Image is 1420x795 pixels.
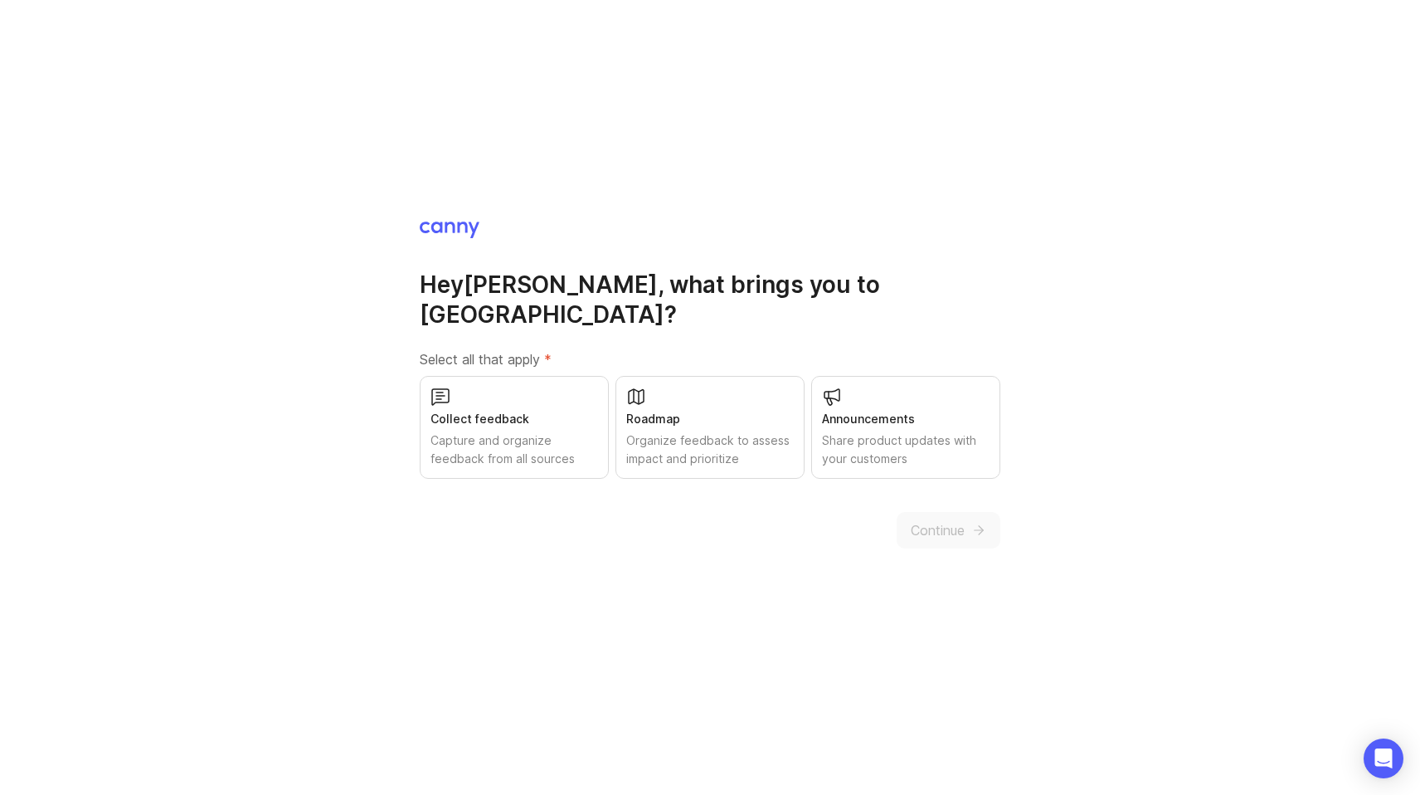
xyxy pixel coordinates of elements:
button: RoadmapOrganize feedback to assess impact and prioritize [615,376,805,479]
div: Announcements [822,410,990,428]
div: Roadmap [626,410,794,428]
h1: Hey [PERSON_NAME] , what brings you to [GEOGRAPHIC_DATA]? [420,270,1000,329]
div: Share product updates with your customers [822,432,990,468]
div: Open Intercom Messenger [1364,739,1403,778]
label: Select all that apply [420,349,1000,369]
div: Capture and organize feedback from all sources [430,432,598,468]
span: Continue [911,520,965,540]
img: Canny Home [420,222,479,238]
div: Organize feedback to assess impact and prioritize [626,432,794,468]
button: Continue [897,512,1000,549]
button: AnnouncementsShare product updates with your customers [811,376,1000,479]
button: Collect feedbackCapture and organize feedback from all sources [420,376,609,479]
div: Collect feedback [430,410,598,428]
